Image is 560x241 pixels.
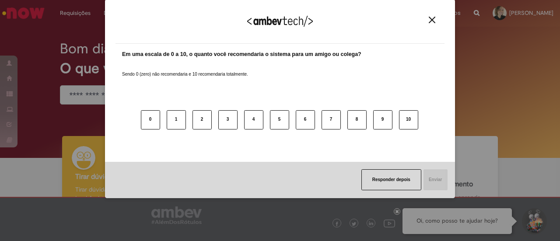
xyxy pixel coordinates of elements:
img: Close [429,17,435,23]
button: 8 [347,110,367,129]
button: 0 [141,110,160,129]
button: 4 [244,110,263,129]
button: 5 [270,110,289,129]
button: Responder depois [361,169,421,190]
button: 1 [167,110,186,129]
button: Close [426,16,438,24]
button: 3 [218,110,238,129]
label: Sendo 0 (zero) não recomendaria e 10 recomendaria totalmente. [122,61,248,77]
button: 2 [192,110,212,129]
button: 6 [296,110,315,129]
label: Em uma escala de 0 a 10, o quanto você recomendaria o sistema para um amigo ou colega? [122,50,361,59]
button: 7 [322,110,341,129]
button: 9 [373,110,392,129]
img: Logo Ambevtech [247,16,313,27]
button: 10 [399,110,418,129]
